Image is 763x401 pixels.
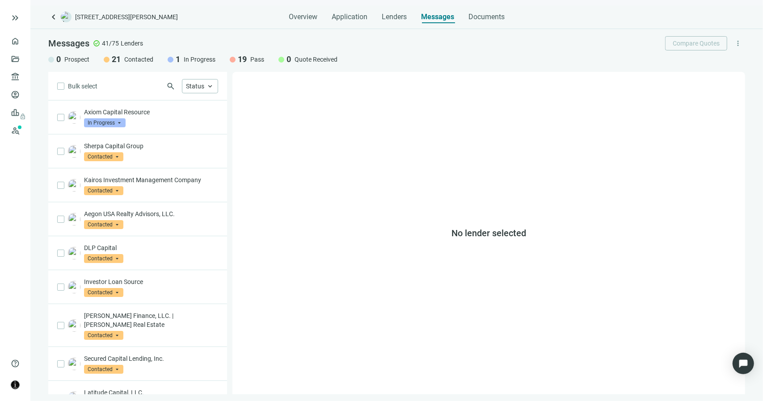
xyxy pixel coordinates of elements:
[733,353,754,374] div: Open Intercom Messenger
[184,55,215,64] span: In Progress
[186,83,204,90] span: Status
[176,54,180,65] span: 1
[121,39,143,48] span: Lenders
[48,38,89,49] span: Messages
[238,54,247,65] span: 19
[84,142,218,150] p: Sherpa Capital Group
[84,175,218,184] p: Kairos Investment Management Company
[250,55,264,64] span: Pass
[75,13,178,21] span: [STREET_ADDRESS][PERSON_NAME]
[332,13,367,21] span: Application
[84,311,218,329] p: [PERSON_NAME] Finance, LLC. | [PERSON_NAME] Real Estate
[289,13,317,21] span: Overview
[93,40,100,47] span: check_circle
[10,13,21,23] button: keyboard_double_arrow_right
[382,13,407,21] span: Lenders
[287,54,291,65] span: 0
[731,36,745,50] button: more_vert
[68,358,80,370] img: 3603bee2-5e1d-4da7-9dca-4dfc5a4f64f2
[84,243,218,252] p: DLP Capital
[61,12,72,22] img: deal-logo
[68,319,80,332] img: 82d333c4-b4a8-47c4-91f4-1c91c19e1a34
[11,359,20,368] span: help
[102,39,119,48] span: 41/75
[124,55,153,64] span: Contacted
[84,288,123,297] span: Contacted
[68,247,80,259] img: e1adfaf1-c1e5-4a27-8d0e-77d95da5e3c5
[84,209,218,218] p: Aegon USA Realty Advisors, LLC.
[84,388,218,397] p: Latitude Capital, LLC.
[166,82,175,91] span: search
[68,81,97,91] span: Bulk select
[68,213,80,226] img: a69f3eab-5229-4df6-b840-983cd4e2be87
[421,13,454,21] span: Messages
[68,179,80,192] img: 32e5d180-2127-473a-99f0-b7ac69551aa4
[295,55,337,64] span: Quote Received
[64,55,89,64] span: Prospect
[734,39,742,47] span: more_vert
[84,354,218,363] p: Secured Capital Lending, Inc.
[84,152,123,161] span: Contacted
[468,13,505,21] span: Documents
[84,220,123,229] span: Contacted
[112,54,121,65] span: 21
[206,82,214,90] span: keyboard_arrow_up
[56,54,61,65] span: 0
[11,381,19,389] img: avatar
[84,277,218,286] p: Investor Loan Source
[84,118,126,127] span: In Progress
[48,12,59,22] a: keyboard_arrow_left
[232,72,745,394] div: No lender selected
[84,254,123,263] span: Contacted
[84,186,123,195] span: Contacted
[68,111,80,124] img: 24d43aff-89e2-4992-b51a-c358918be0bb
[84,108,218,117] p: Axiom Capital Resource
[665,36,727,50] button: Compare Quotes
[68,145,80,158] img: 507ab297-7134-4cf9-a5d5-df901da1d439
[68,281,80,293] img: 917acf5e-07f8-45b9-9335-2847a5d0b34d
[84,365,123,374] span: Contacted
[84,331,123,340] span: Contacted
